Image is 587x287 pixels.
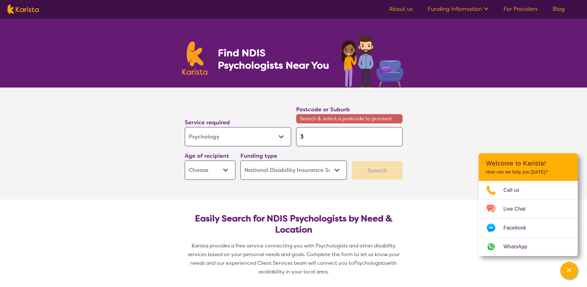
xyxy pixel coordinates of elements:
a: Blog [553,5,565,13]
a: Funding Information [428,5,489,13]
button: Channel Menu [560,262,578,279]
span: WhatsApp [503,242,535,251]
a: For Providers [503,5,538,13]
label: Funding type [240,152,277,160]
input: Type [296,127,403,146]
a: Web link opens in a new tab. [479,238,578,256]
span: Facebook [503,223,533,233]
div: Channel Menu [479,153,578,256]
img: Karista logo [7,5,39,14]
label: Postcode or Suburb [296,106,350,113]
img: Karista logo [182,41,208,75]
a: About us [389,5,413,13]
h2: Easily Search for NDIS Psychologists by Need & Location [190,213,398,235]
span: Psychologists [354,260,386,266]
label: Age of recipient [185,152,229,160]
p: How can we help you [DATE]? [486,169,570,175]
span: Call us [503,186,527,195]
img: psychology [339,33,405,88]
span: Karista provides a free service connecting you with Psychologists and other disability services b... [188,242,401,266]
label: Service required [185,119,230,126]
ul: Choose channel [479,181,578,256]
h2: Welcome to Karista! [486,160,570,167]
span: Live Chat [503,204,533,214]
span: Search & select a postcode to proceed [296,114,403,123]
h1: Find NDIS Psychologists Near You [218,47,332,71]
